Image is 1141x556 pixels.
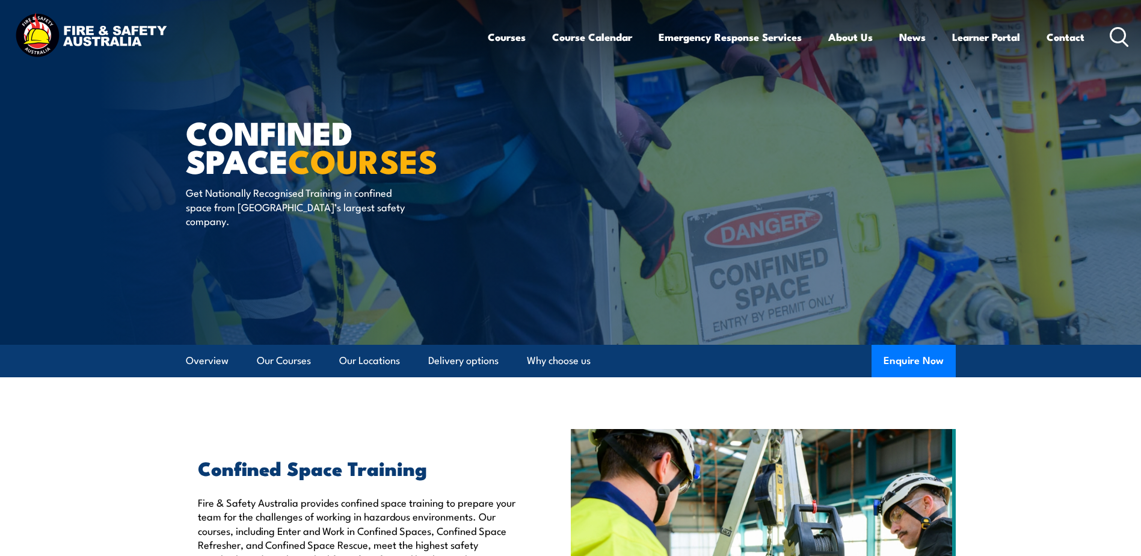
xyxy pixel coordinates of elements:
a: Contact [1047,21,1084,53]
a: Our Locations [339,345,400,377]
strong: COURSES [288,135,438,185]
a: Emergency Response Services [659,21,802,53]
a: Why choose us [527,345,591,377]
button: Enquire Now [872,345,956,377]
p: Get Nationally Recognised Training in confined space from [GEOGRAPHIC_DATA]’s largest safety comp... [186,185,405,227]
a: Overview [186,345,229,377]
h1: Confined Space [186,118,483,174]
a: Course Calendar [552,21,632,53]
a: Courses [488,21,526,53]
a: Our Courses [257,345,311,377]
a: Learner Portal [952,21,1020,53]
h2: Confined Space Training [198,459,515,476]
a: Delivery options [428,345,499,377]
a: News [899,21,926,53]
a: About Us [828,21,873,53]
